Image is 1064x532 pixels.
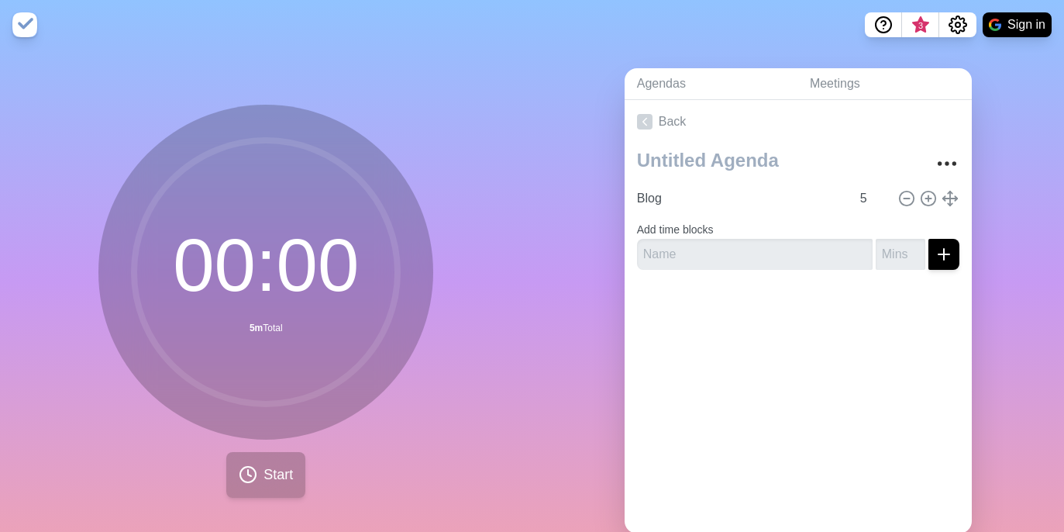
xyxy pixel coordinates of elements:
input: Name [631,183,851,214]
span: 3 [914,19,927,32]
a: Meetings [797,68,972,100]
button: Help [865,12,902,37]
a: Agendas [625,68,797,100]
span: Start [263,465,293,485]
button: What’s new [902,12,939,37]
button: Settings [939,12,976,37]
button: Start [226,452,305,498]
input: Mins [876,239,925,270]
img: timeblocks logo [12,12,37,37]
a: Back [625,100,972,143]
img: google logo [989,19,1001,31]
label: Add time blocks [637,223,714,236]
input: Name [637,239,873,270]
button: More [931,148,962,179]
input: Mins [854,183,891,214]
button: Sign in [983,12,1052,37]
